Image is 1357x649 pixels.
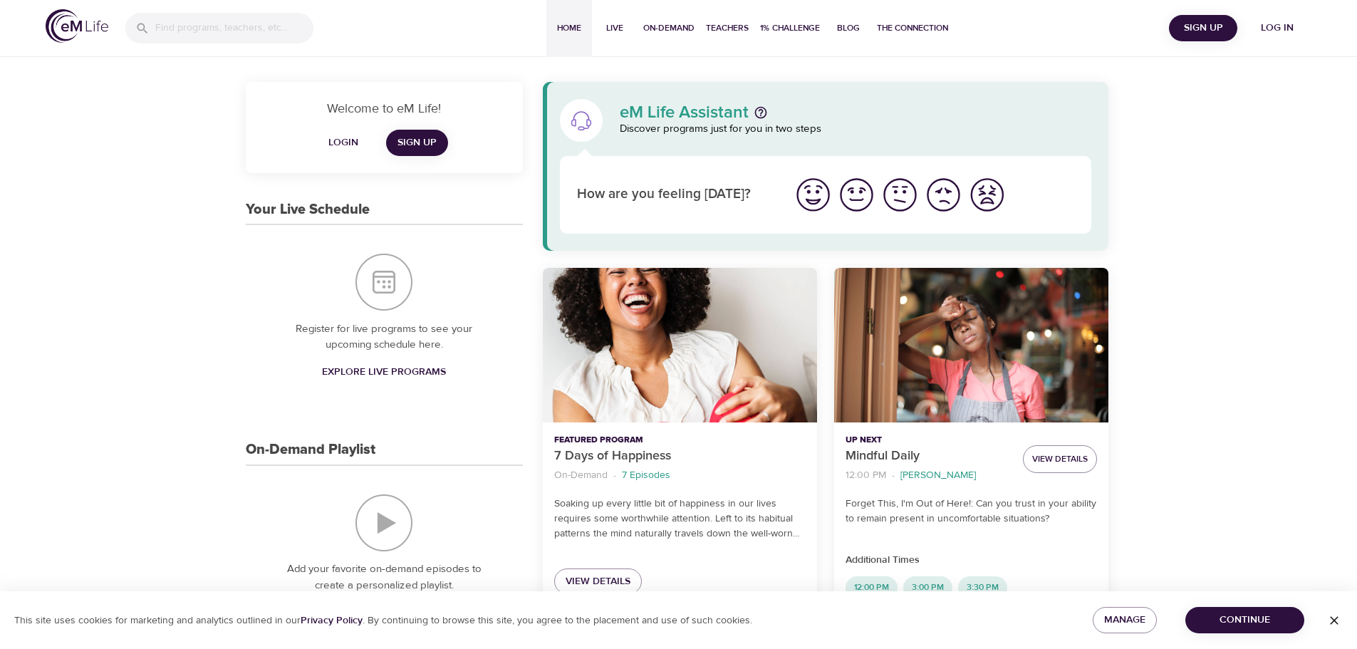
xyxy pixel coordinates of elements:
img: worst [967,175,1007,214]
h3: On-Demand Playlist [246,442,375,458]
button: I'm feeling good [835,173,878,217]
button: Mindful Daily [834,268,1108,422]
span: Log in [1249,19,1306,37]
a: Privacy Policy [301,614,363,627]
span: Teachers [706,21,749,36]
button: I'm feeling ok [878,173,922,217]
p: Additional Times [846,553,1097,568]
button: Sign Up [1169,15,1237,41]
p: Discover programs just for you in two steps [620,121,1092,137]
p: eM Life Assistant [620,104,749,121]
p: 12:00 PM [846,468,886,483]
img: eM Life Assistant [570,109,593,132]
span: The Connection [877,21,948,36]
p: Welcome to eM Life! [263,99,506,118]
p: 7 Episodes [622,468,670,483]
img: Your Live Schedule [355,254,412,311]
a: Sign Up [386,130,448,156]
img: ok [880,175,920,214]
button: I'm feeling worst [965,173,1009,217]
span: Login [326,134,360,152]
span: Continue [1197,611,1293,629]
p: Mindful Daily [846,447,1012,466]
span: On-Demand [643,21,695,36]
button: 7 Days of Happiness [543,268,817,422]
p: 7 Days of Happiness [554,447,806,466]
span: 3:30 PM [958,581,1007,593]
img: On-Demand Playlist [355,494,412,551]
img: good [837,175,876,214]
p: On-Demand [554,468,608,483]
span: 12:00 PM [846,581,898,593]
p: Register for live programs to see your upcoming schedule here. [274,321,494,353]
span: Manage [1104,611,1145,629]
input: Find programs, teachers, etc... [155,13,313,43]
p: Forget This, I'm Out of Here!: Can you trust in your ability to remain present in uncomfortable s... [846,497,1097,526]
span: Blog [831,21,865,36]
button: Login [321,130,366,156]
button: I'm feeling great [791,173,835,217]
span: Live [598,21,632,36]
div: 3:30 PM [958,576,1007,599]
p: Soaking up every little bit of happiness in our lives requires some worthwhile attention. Left to... [554,497,806,541]
p: Featured Program [554,434,806,447]
span: 3:00 PM [903,581,952,593]
button: View Details [1023,445,1097,473]
div: 12:00 PM [846,576,898,599]
span: View Details [566,573,630,591]
span: Home [552,21,586,36]
a: View Details [554,568,642,595]
button: Manage [1093,607,1157,633]
img: logo [46,9,108,43]
h3: Your Live Schedule [246,202,370,218]
span: View Details [1032,452,1088,467]
button: Log in [1243,15,1311,41]
a: Explore Live Programs [316,359,452,385]
span: Sign Up [1175,19,1232,37]
img: bad [924,175,963,214]
img: great [794,175,833,214]
nav: breadcrumb [554,466,806,485]
li: · [892,466,895,485]
div: 3:00 PM [903,576,952,599]
p: Add your favorite on-demand episodes to create a personalized playlist. [274,561,494,593]
span: Explore Live Programs [322,363,446,381]
span: Sign Up [397,134,437,152]
p: How are you feeling [DATE]? [577,185,774,205]
nav: breadcrumb [846,466,1012,485]
span: 1% Challenge [760,21,820,36]
p: [PERSON_NAME] [900,468,976,483]
p: Up Next [846,434,1012,447]
li: · [613,466,616,485]
button: Continue [1185,607,1304,633]
button: I'm feeling bad [922,173,965,217]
